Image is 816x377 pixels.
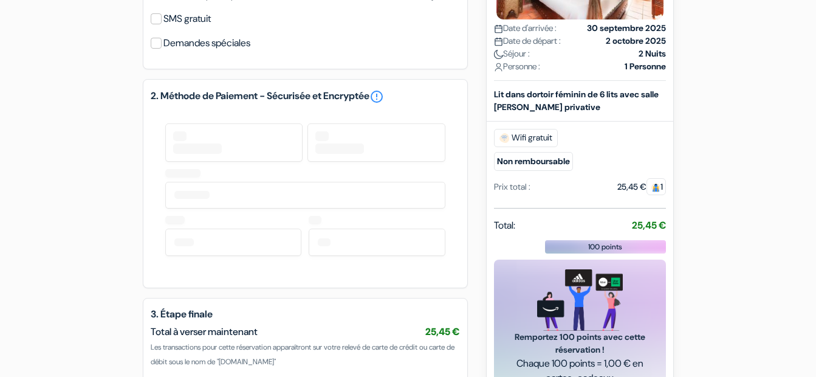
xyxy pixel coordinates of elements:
span: Séjour : [494,47,530,60]
span: Les transactions pour cette réservation apparaîtront sur votre relevé de carte de crédit ou carte... [151,342,454,367]
label: Demandes spéciales [163,35,250,52]
small: Non remboursable [494,152,573,171]
span: Total à verser maintenant [151,325,258,338]
span: Date de départ : [494,35,561,47]
span: Personne : [494,60,540,73]
b: Lit dans dortoir féminin de 6 lits avec salle [PERSON_NAME] privative [494,89,659,112]
a: error_outline [369,89,384,104]
label: SMS gratuit [163,10,211,27]
span: 1 [646,178,666,195]
strong: 2 Nuits [639,47,666,60]
div: Prix total : [494,181,530,193]
img: user_icon.svg [494,63,503,72]
strong: 30 septembre 2025 [587,22,666,35]
h5: 3. Étape finale [151,308,460,320]
h5: 2. Méthode de Paiement - Sécurisée et Encryptée [151,89,460,104]
img: guest.svg [651,183,660,192]
div: 25,45 € [617,181,666,193]
span: 25,45 € [425,325,460,338]
img: calendar.svg [494,24,503,33]
span: Wifi gratuit [494,129,558,147]
strong: 25,45 € [632,219,666,232]
strong: 1 Personne [625,60,666,73]
span: Date d'arrivée : [494,22,557,35]
span: 100 points [588,241,622,252]
span: Remportez 100 points avec cette réservation ! [509,331,651,356]
img: moon.svg [494,50,503,59]
img: calendar.svg [494,37,503,46]
img: free_wifi.svg [499,133,509,143]
span: Total: [494,218,515,233]
strong: 2 octobre 2025 [606,35,666,47]
img: gift_card_hero_new.png [537,269,623,331]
